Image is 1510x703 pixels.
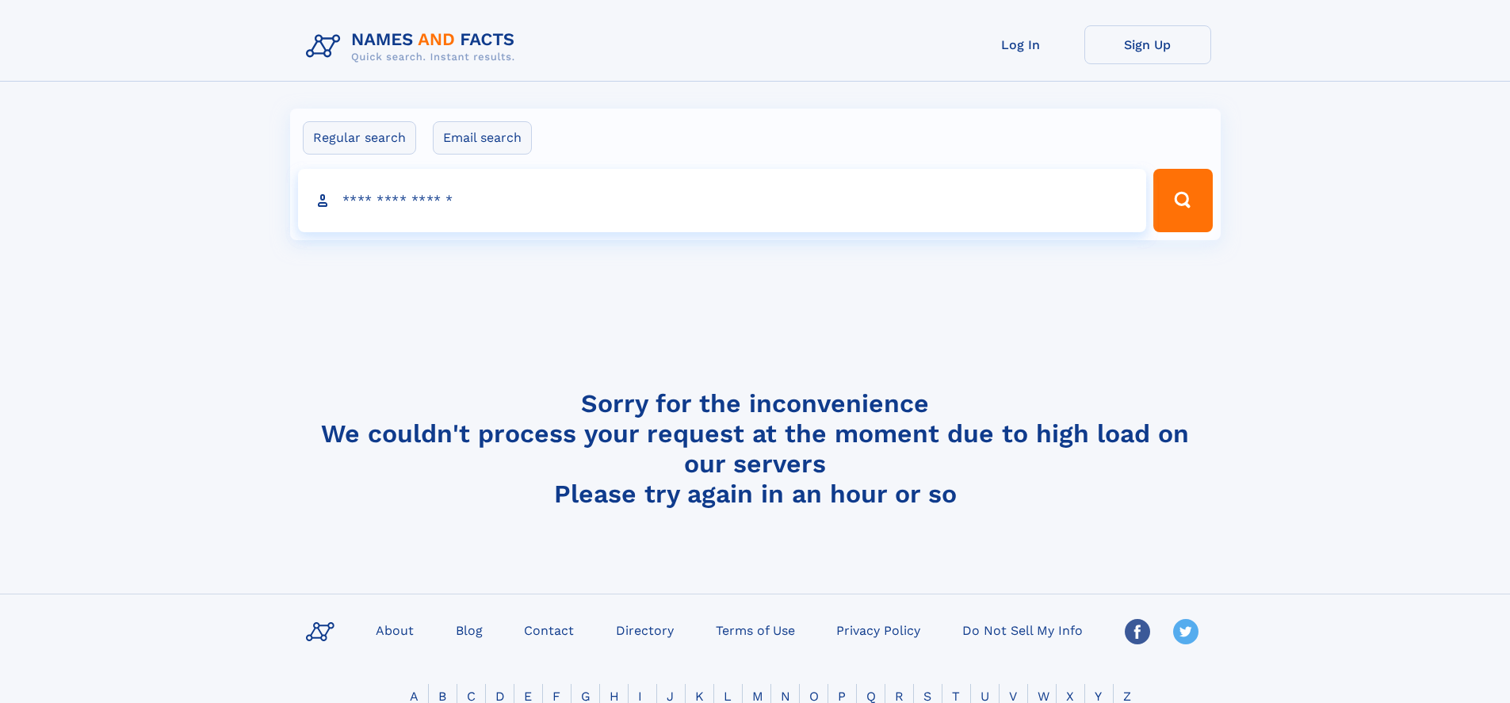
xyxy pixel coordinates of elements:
img: Logo Names and Facts [300,25,528,68]
a: Blog [449,618,489,641]
a: Terms of Use [709,618,801,641]
input: search input [298,169,1147,232]
label: Regular search [303,121,416,155]
h4: Sorry for the inconvenience We couldn't process your request at the moment due to high load on ou... [300,388,1211,509]
a: Log In [958,25,1084,64]
a: Contact [518,618,580,641]
a: Directory [610,618,680,641]
a: Do Not Sell My Info [956,618,1089,641]
a: Sign Up [1084,25,1211,64]
a: About [369,618,420,641]
a: Privacy Policy [830,618,927,641]
button: Search Button [1153,169,1212,232]
label: Email search [433,121,532,155]
img: Twitter [1173,619,1198,644]
img: Facebook [1125,619,1150,644]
